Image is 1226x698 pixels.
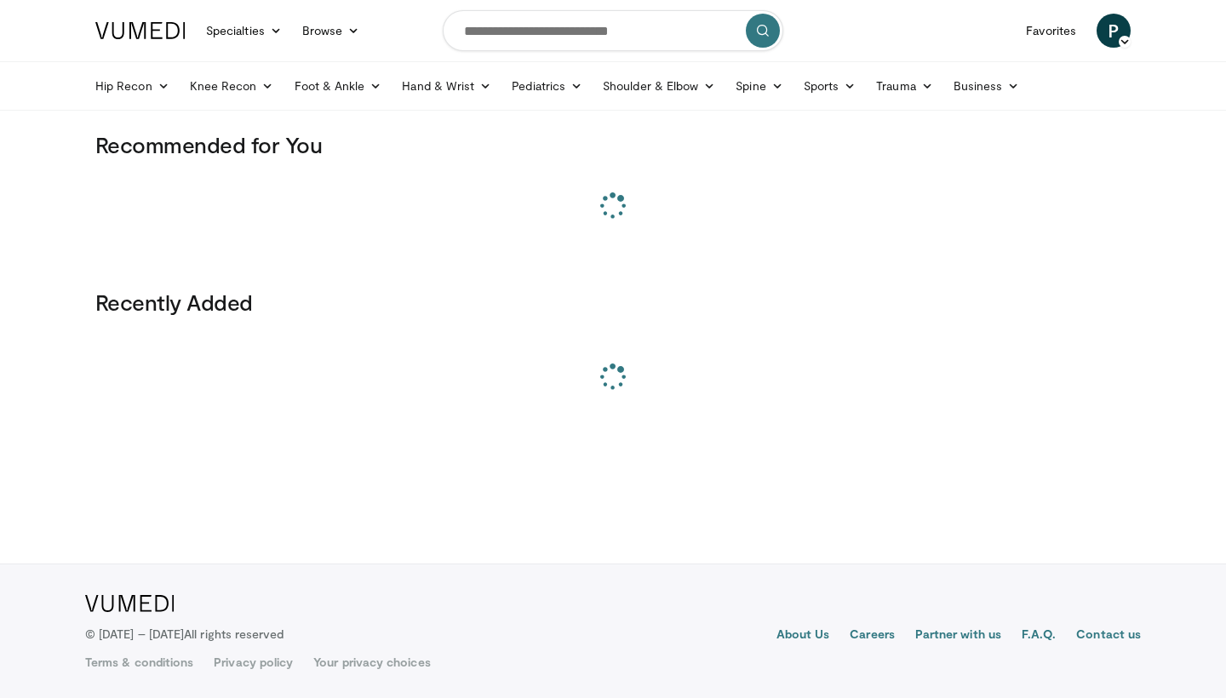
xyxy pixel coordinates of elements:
a: Favorites [1016,14,1086,48]
a: Terms & conditions [85,654,193,671]
a: Business [943,69,1030,103]
img: VuMedi Logo [95,22,186,39]
a: Contact us [1076,626,1141,646]
a: Hip Recon [85,69,180,103]
a: Careers [850,626,895,646]
a: Shoulder & Elbow [593,69,725,103]
input: Search topics, interventions [443,10,783,51]
a: Foot & Ankle [284,69,392,103]
a: Trauma [866,69,943,103]
a: Knee Recon [180,69,284,103]
a: Specialties [196,14,292,48]
a: About Us [776,626,830,646]
a: Browse [292,14,370,48]
a: Pediatrics [501,69,593,103]
a: Your privacy choices [313,654,430,671]
a: Hand & Wrist [392,69,501,103]
span: All rights reserved [184,626,284,641]
h3: Recently Added [95,289,1131,316]
a: Partner with us [915,626,1001,646]
h3: Recommended for You [95,131,1131,158]
img: VuMedi Logo [85,595,175,612]
p: © [DATE] – [DATE] [85,626,284,643]
a: Privacy policy [214,654,293,671]
a: P [1097,14,1131,48]
a: Sports [793,69,867,103]
a: F.A.Q. [1022,626,1056,646]
a: Spine [725,69,793,103]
